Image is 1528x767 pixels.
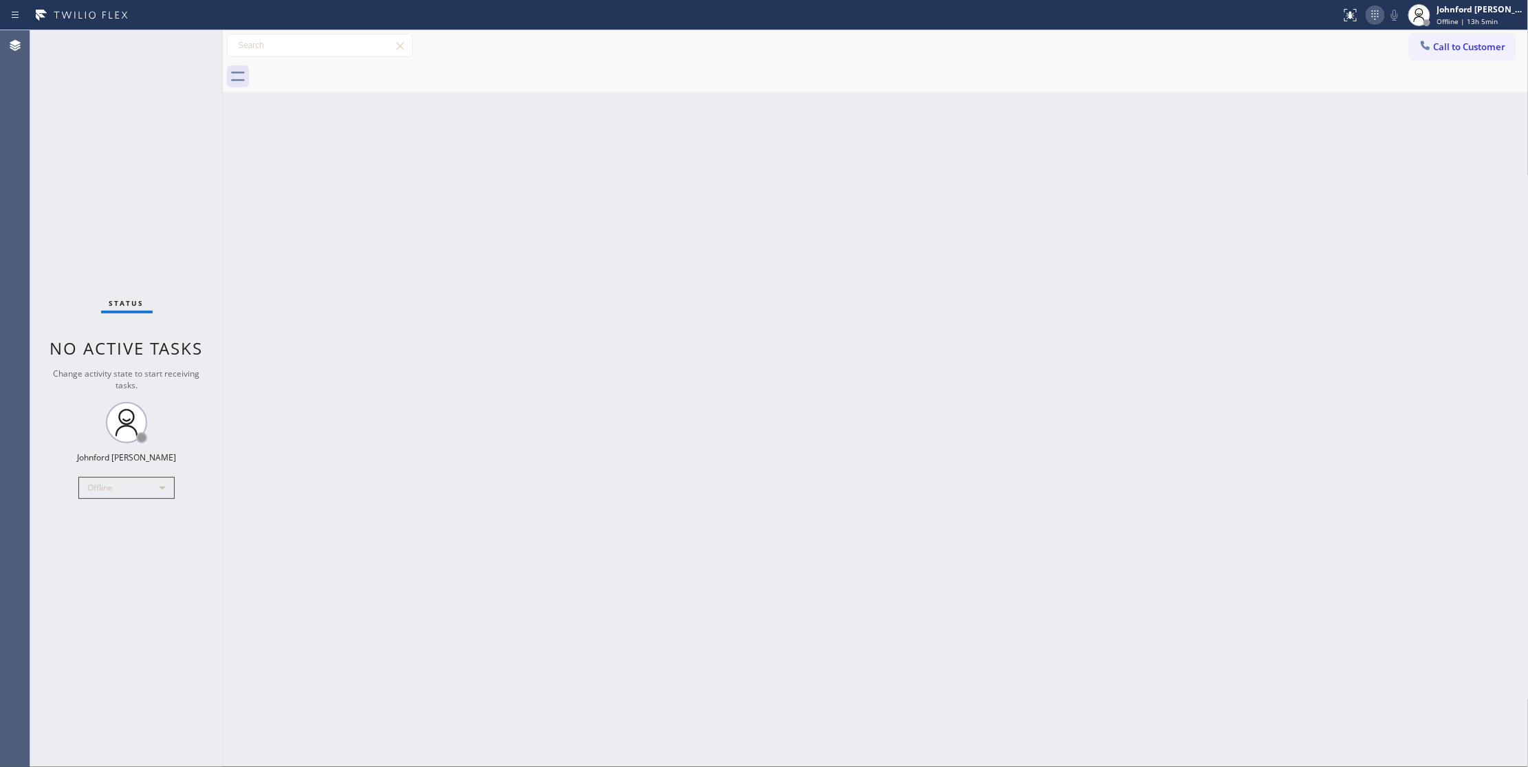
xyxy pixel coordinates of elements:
[54,368,200,391] span: Change activity state to start receiving tasks.
[1437,3,1524,15] div: Johnford [PERSON_NAME]
[1410,34,1515,60] button: Call to Customer
[50,337,204,359] span: No active tasks
[1385,5,1404,25] button: Mute
[1434,41,1506,53] span: Call to Customer
[228,34,412,56] input: Search
[109,298,144,308] span: Status
[78,477,175,499] div: Offline
[1437,16,1498,26] span: Offline | 13h 5min
[77,452,176,463] div: Johnford [PERSON_NAME]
